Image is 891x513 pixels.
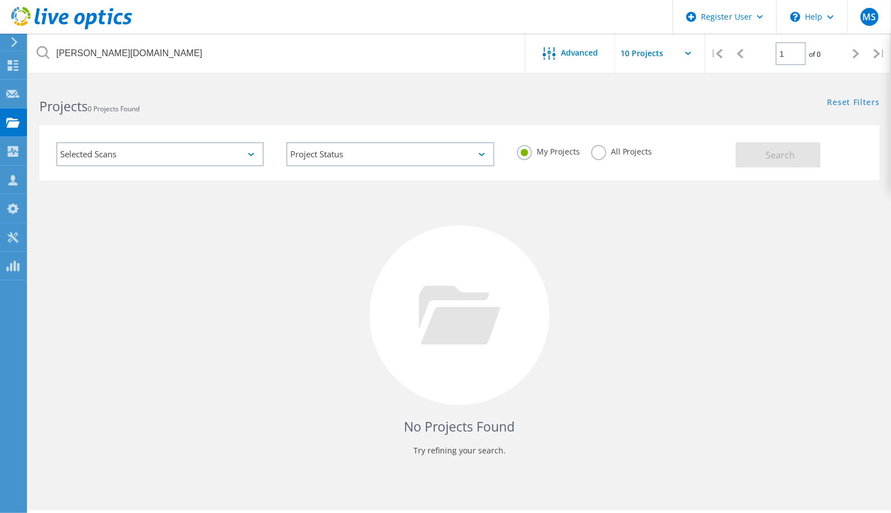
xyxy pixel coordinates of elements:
[561,49,598,57] span: Advanced
[51,417,868,436] h4: No Projects Found
[28,34,526,73] input: Search projects by name, owner, ID, company, etc
[591,145,652,156] label: All Projects
[39,97,88,115] b: Projects
[88,104,139,114] span: 0 Projects Found
[517,145,580,156] label: My Projects
[11,24,132,31] a: Live Optics Dashboard
[51,442,868,460] p: Try refining your search.
[827,98,880,108] a: Reset Filters
[868,34,891,74] div: |
[56,142,264,166] div: Selected Scans
[862,12,876,21] span: MS
[286,142,494,166] div: Project Status
[809,49,821,59] span: of 0
[766,149,795,161] span: Search
[705,34,728,74] div: |
[736,142,821,167] button: Search
[790,12,800,22] svg: \n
